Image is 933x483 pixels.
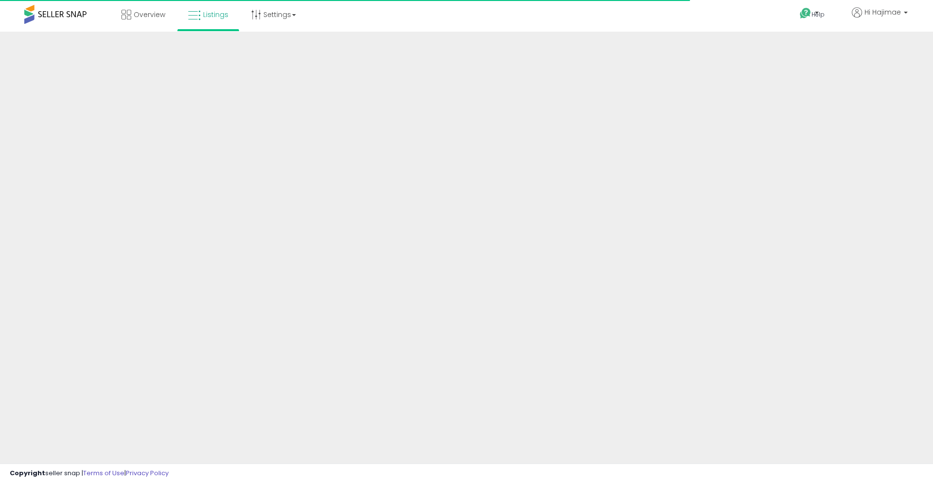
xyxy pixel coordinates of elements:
span: Help [812,10,825,18]
span: Hi Hajimae [864,7,901,17]
a: Hi Hajimae [852,7,908,29]
span: Overview [134,10,165,19]
i: Get Help [799,7,812,19]
span: Listings [203,10,228,19]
